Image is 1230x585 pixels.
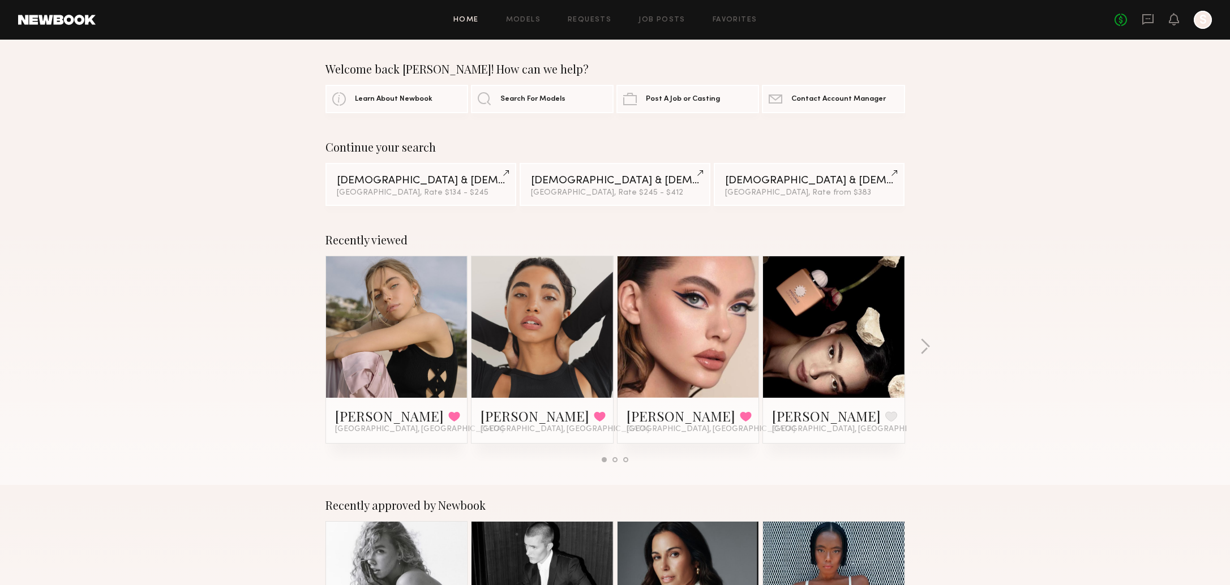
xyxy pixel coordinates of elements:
[481,407,589,425] a: [PERSON_NAME]
[627,425,795,434] span: [GEOGRAPHIC_DATA], [GEOGRAPHIC_DATA]
[325,498,905,512] div: Recently approved by Newbook
[325,85,468,113] a: Learn About Newbook
[627,407,735,425] a: [PERSON_NAME]
[325,163,516,206] a: [DEMOGRAPHIC_DATA] & [DEMOGRAPHIC_DATA] & [DEMOGRAPHIC_DATA] Models[GEOGRAPHIC_DATA], Rate $134 -...
[568,16,611,24] a: Requests
[355,96,432,103] span: Learn About Newbook
[1194,11,1212,29] a: S
[791,96,886,103] span: Contact Account Manager
[646,96,720,103] span: Post A Job or Casting
[325,140,905,154] div: Continue your search
[520,163,710,206] a: [DEMOGRAPHIC_DATA] & [DEMOGRAPHIC_DATA] & [DEMOGRAPHIC_DATA] Models[GEOGRAPHIC_DATA], Rate $245 -...
[453,16,479,24] a: Home
[337,175,505,186] div: [DEMOGRAPHIC_DATA] & [DEMOGRAPHIC_DATA] & [DEMOGRAPHIC_DATA] Models
[616,85,759,113] a: Post A Job or Casting
[762,85,905,113] a: Contact Account Manager
[481,425,649,434] span: [GEOGRAPHIC_DATA], [GEOGRAPHIC_DATA]
[325,233,905,247] div: Recently viewed
[714,163,905,206] a: [DEMOGRAPHIC_DATA] & [DEMOGRAPHIC_DATA] & [DEMOGRAPHIC_DATA] Models[GEOGRAPHIC_DATA], Rate from $383
[335,425,504,434] span: [GEOGRAPHIC_DATA], [GEOGRAPHIC_DATA]
[325,62,905,76] div: Welcome back [PERSON_NAME]! How can we help?
[500,96,565,103] span: Search For Models
[506,16,541,24] a: Models
[772,407,881,425] a: [PERSON_NAME]
[638,16,685,24] a: Job Posts
[531,189,699,197] div: [GEOGRAPHIC_DATA], Rate $245 - $412
[531,175,699,186] div: [DEMOGRAPHIC_DATA] & [DEMOGRAPHIC_DATA] & [DEMOGRAPHIC_DATA] Models
[725,189,893,197] div: [GEOGRAPHIC_DATA], Rate from $383
[772,425,941,434] span: [GEOGRAPHIC_DATA], [GEOGRAPHIC_DATA]
[471,85,614,113] a: Search For Models
[713,16,757,24] a: Favorites
[337,189,505,197] div: [GEOGRAPHIC_DATA], Rate $134 - $245
[335,407,444,425] a: [PERSON_NAME]
[725,175,893,186] div: [DEMOGRAPHIC_DATA] & [DEMOGRAPHIC_DATA] & [DEMOGRAPHIC_DATA] Models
